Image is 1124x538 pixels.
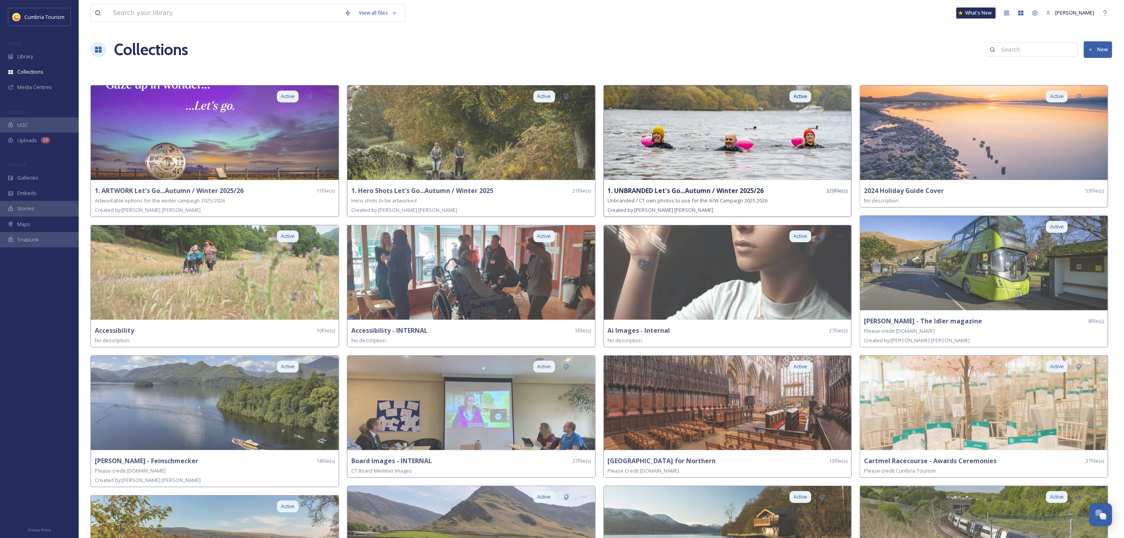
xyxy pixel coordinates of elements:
[351,326,428,335] strong: Accessibility - INTERNAL
[114,38,188,61] a: Collections
[829,457,847,465] span: 13 file(s)
[28,525,51,534] a: Privacy Policy
[1084,41,1112,58] button: New
[316,457,335,465] span: 14 file(s)
[91,356,339,450] img: e69306b1-541b-41bc-8b9d-d0ae502d0eb8.jpg
[537,93,551,100] span: Active
[604,225,852,320] img: pexels-alipazani-2777898.jpg
[316,187,335,195] span: 11 file(s)
[829,327,847,334] span: 27 file(s)
[864,327,935,334] span: Please credit [DOMAIN_NAME]
[608,186,764,195] strong: 1. UNBRANDED Let's Go...Autumn / Winter 2025/26
[347,356,595,450] img: fb090906-2ed3-4e81-b708-7a25e1f1333c.jpg
[608,197,768,204] span: Unbranded / CT own photos to use for the A/W Campaign 2025 2026
[1050,223,1064,230] span: Active
[1085,187,1104,195] span: 53 file(s)
[41,137,50,143] div: 10
[17,174,39,182] span: Galleries
[864,456,997,465] strong: Cartmel Racecourse - Awards Ceremonies
[576,327,591,334] span: 5 file(s)
[351,337,387,344] span: No description.
[28,527,51,532] span: Privacy Policy
[537,493,551,501] span: Active
[17,121,28,129] span: UGC
[1042,5,1098,20] a: [PERSON_NAME]
[608,467,679,474] span: Please Credit [DOMAIN_NAME]
[1055,9,1094,16] span: [PERSON_NAME]
[17,137,37,144] span: Uploads
[864,186,944,195] strong: 2024 Holiday Guide Cover
[1050,93,1064,100] span: Active
[864,467,936,474] span: Please credit Cumbria Tourism
[794,363,807,370] span: Active
[608,206,714,213] span: Created by: [PERSON_NAME] [PERSON_NAME]
[794,493,807,501] span: Active
[1089,503,1112,526] button: Open Chat
[8,109,25,115] span: COLLECT
[17,83,52,91] span: Media Centres
[17,236,39,243] span: SnapLink
[95,477,201,484] span: Created by: [PERSON_NAME] [PERSON_NAME]
[608,337,644,344] span: No description.
[95,467,166,474] span: Please credit [DOMAIN_NAME]
[13,13,20,21] img: images.jpg
[351,456,432,465] strong: Board Images - INTERNAL
[91,225,339,320] img: PM205135.jpg
[997,42,1074,58] input: Search
[604,85,852,180] img: 4369abac-0e13-4f84-b7dd-f4dd0c716007.jpg
[351,206,457,213] span: Created by: [PERSON_NAME] [PERSON_NAME]
[351,467,412,474] span: CT Board Member Images
[351,197,417,204] span: Hero shots to be artworked
[864,317,982,325] strong: [PERSON_NAME] - The Idler magazine
[864,197,900,204] span: No description.
[347,225,595,320] img: acc2.jpg
[17,205,34,212] span: Stories
[860,216,1108,310] img: 59a471ea-aa04-4bed-a543-8a2cc675d026.jpg
[281,93,295,100] span: Active
[95,337,131,344] span: No description.
[573,457,591,465] span: 27 file(s)
[24,13,65,20] span: Cumbria Tourism
[17,221,30,228] span: Maps
[316,327,335,334] span: 10 file(s)
[794,93,807,100] span: Active
[95,186,244,195] strong: 1. ARTWORK Let's Go...Autumn / Winter 2025/26
[281,232,295,240] span: Active
[281,363,295,370] span: Active
[8,162,26,168] span: WIDGETS
[860,85,1108,180] img: _DSC7160-HDR-Edit%25202.jpg
[608,456,716,465] strong: [GEOGRAPHIC_DATA] for Northern
[537,363,551,370] span: Active
[17,68,43,76] span: Collections
[95,206,201,213] span: Created by: [PERSON_NAME] [PERSON_NAME]
[17,53,33,60] span: Library
[1085,457,1104,465] span: 37 file(s)
[1050,493,1064,501] span: Active
[95,197,225,204] span: Artworkable options for the winter campaign 2025/2026
[17,189,37,197] span: Embeds
[347,85,595,180] img: 7397354b-e83e-4638-baf0-5aebc664bb7d.jpg
[109,4,341,22] input: Search your library
[95,456,198,465] strong: [PERSON_NAME] - Feinschmecker
[537,232,551,240] span: Active
[864,337,970,344] span: Created by: [PERSON_NAME] [PERSON_NAME]
[573,187,591,195] span: 21 file(s)
[8,41,22,46] span: MEDIA
[860,356,1108,450] img: 2018-06-20__17-38-47.jpg
[95,326,134,335] strong: Accessibility
[794,232,807,240] span: Active
[281,503,295,510] span: Active
[826,187,847,195] span: 320 file(s)
[355,5,401,20] a: View all files
[608,326,670,335] strong: Ai Images - Internal
[1050,363,1064,370] span: Active
[351,186,493,195] strong: 1. Hero Shots Let's Go...Autumn / Winter 2025
[1088,317,1104,325] span: 8 file(s)
[604,356,852,450] img: Carlisle-couple-165.jpg
[91,85,339,180] img: bbc618b9-ea8a-4cc9-be12-fbc970b9ebb2.jpg
[956,7,996,19] a: What's New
